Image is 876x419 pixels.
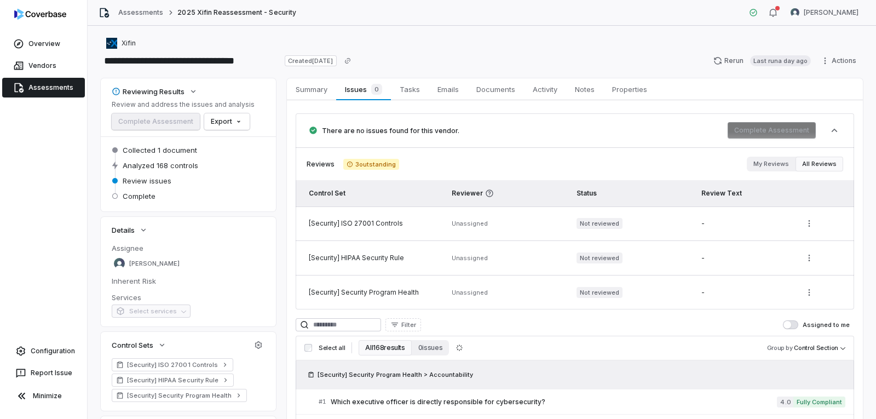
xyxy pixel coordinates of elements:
a: Assessments [2,78,85,97]
button: Arun Muthu avatar[PERSON_NAME] [784,4,865,21]
button: Filter [385,318,421,331]
span: 4.0 [777,397,793,407]
span: Tasks [395,82,424,96]
button: Assigned to me [783,320,798,329]
span: Which executive officer is directly responsible for cybersecurity? [331,398,777,406]
p: Review and address the issues and analysis [112,100,255,109]
dt: Assignee [112,243,265,253]
span: Not reviewed [577,287,623,298]
button: Reviewing Results [108,82,201,101]
span: Unassigned [452,254,488,262]
span: [PERSON_NAME] [129,260,180,268]
span: Summary [291,82,332,96]
button: Copy link [338,51,358,71]
dt: Inherent Risk [112,276,265,286]
img: Arun Muthu avatar [791,8,799,17]
span: Analyzed 168 controls [123,160,198,170]
span: Documents [472,82,520,96]
span: Report Issue [31,369,72,377]
label: Assigned to me [783,320,850,329]
a: Overview [2,34,85,54]
button: Control Sets [108,335,170,355]
span: Filter [401,321,416,329]
span: Issues [341,82,386,97]
span: Group by [767,344,793,352]
span: 2025 Xifin Reassessment - Security [177,8,296,17]
span: Review issues [123,176,171,186]
span: Select all [319,344,345,352]
img: logo-D7KZi-bG.svg [14,9,66,20]
span: Fully Compliant [793,397,845,407]
span: Unassigned [452,289,488,296]
span: Notes [570,82,599,96]
a: Configuration [4,341,83,361]
span: Status [577,189,597,197]
span: Control Sets [112,340,153,350]
span: There are no issues found for this vendor. [322,127,459,135]
span: Collected 1 document [123,145,197,155]
div: [Security] ISO 27001 Controls [309,219,439,228]
span: [Security] ISO 27001 Controls [127,360,218,369]
a: Assessments [118,8,163,17]
span: Configuration [31,347,75,355]
button: All Reviews [796,157,843,171]
span: Assessments [28,83,73,92]
span: Emails [433,82,463,96]
div: Reviewing Results [112,87,185,96]
div: - [701,288,788,297]
span: 0 [371,84,382,95]
span: Properties [608,82,652,96]
button: Minimize [4,385,83,407]
button: RerunLast runa day ago [707,53,817,69]
span: [Security] Security Program Health > Accountability [318,370,473,379]
button: Report Issue [4,363,83,383]
div: [Security] Security Program Health [309,288,439,297]
span: # 1 [319,398,326,406]
span: [Security] Security Program Health [127,391,232,400]
span: Reviewer [452,189,563,198]
span: Xifin [122,39,136,48]
button: 0 issues [412,340,449,355]
div: [Security] HIPAA Security Rule [309,254,439,262]
span: 3 outstanding [343,159,399,170]
span: [PERSON_NAME] [804,8,858,17]
span: Activity [528,82,562,96]
a: Vendors [2,56,85,76]
div: - [701,219,788,228]
button: Details [108,220,151,240]
span: Complete [123,191,155,201]
button: Actions [817,53,863,69]
button: All 168 results [359,340,411,355]
span: Last run a day ago [750,55,811,66]
span: [Security] HIPAA Security Rule [127,376,218,384]
button: https://xifin.com/Xifin [103,33,139,53]
span: Not reviewed [577,218,623,229]
span: Details [112,225,135,235]
span: Vendors [28,61,56,70]
button: Export [204,113,250,130]
img: Arun Muthu avatar [114,258,125,269]
span: Minimize [33,392,62,400]
div: Review filter [747,157,843,171]
button: My Reviews [747,157,796,171]
span: Unassigned [452,220,488,227]
span: Review Text [701,189,742,197]
a: [Security] Security Program Health [112,389,247,402]
div: - [701,254,788,262]
a: #1Which executive officer is directly responsible for cybersecurity?4.0Fully Compliant [319,389,845,414]
span: Not reviewed [577,252,623,263]
span: Created [DATE] [285,55,336,66]
input: Select all [304,344,312,352]
span: Overview [28,39,60,48]
a: [Security] HIPAA Security Rule [112,374,234,387]
dt: Services [112,292,265,302]
span: Control Set [309,189,345,197]
a: [Security] ISO 27001 Controls [112,358,233,371]
span: Reviews [307,160,335,169]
